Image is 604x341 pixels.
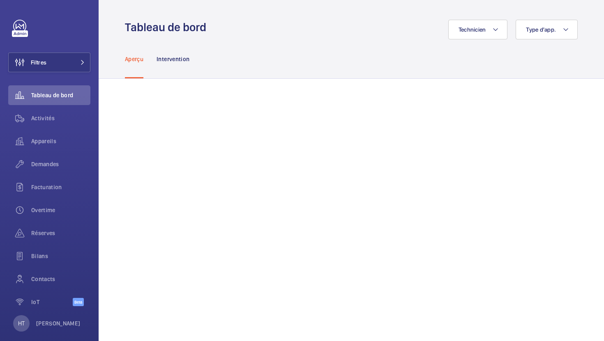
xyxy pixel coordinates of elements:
[31,275,90,283] span: Contacts
[526,26,556,33] span: Type d'app.
[31,114,90,122] span: Activités
[31,298,73,306] span: IoT
[31,229,90,237] span: Réserves
[73,298,84,306] span: Beta
[448,20,508,39] button: Technicien
[31,91,90,99] span: Tableau de bord
[459,26,486,33] span: Technicien
[31,160,90,168] span: Demandes
[31,252,90,260] span: Bilans
[36,319,81,327] p: [PERSON_NAME]
[157,55,189,63] p: Intervention
[516,20,578,39] button: Type d'app.
[125,20,211,35] h1: Tableau de bord
[125,55,143,63] p: Aperçu
[8,53,90,72] button: Filtres
[18,319,25,327] p: HT
[31,206,90,214] span: Overtime
[31,58,46,66] span: Filtres
[31,137,90,145] span: Appareils
[31,183,90,191] span: Facturation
